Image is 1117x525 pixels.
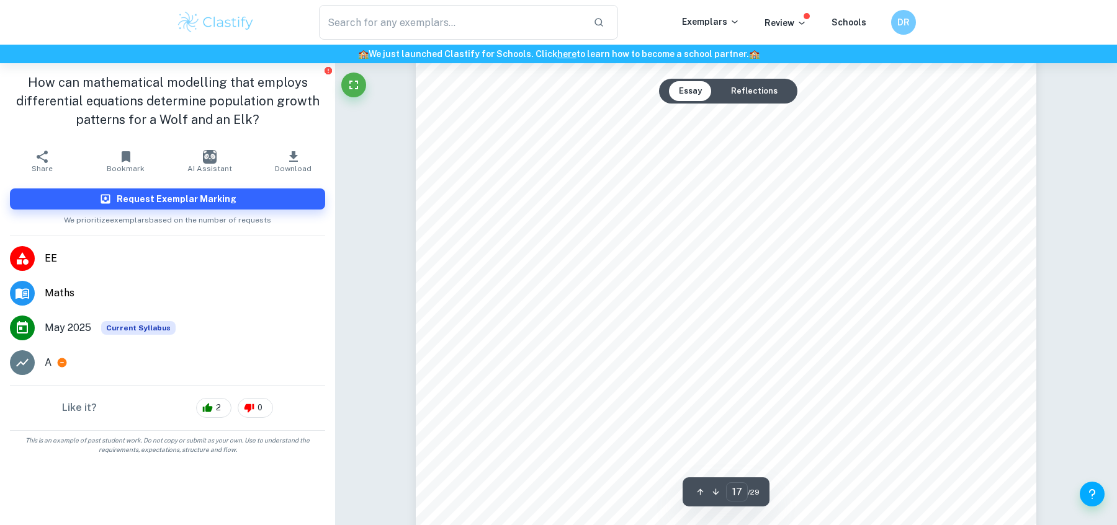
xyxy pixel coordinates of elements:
span: ௜ [724,200,733,209]
span: Download [275,164,312,173]
div: 2 [196,398,231,418]
span: # [707,447,714,459]
span: # ÿ)൧ [820,333,843,346]
input: Search for any exemplars... [319,5,583,40]
div: This exemplar is based on the current syllabus. Feel free to refer to it for inspiration/ideas wh... [101,321,176,335]
span: ௠ [666,331,675,340]
span: where m is the number of time points. This formulation allows the model to incorporate [489,359,953,371]
span: ý( ÿ # ÿ ) [659,67,706,79]
span: ý( ÿ # ÿ ) [489,117,536,129]
span: ௢௕௦ [801,331,821,340]
span: ௜ [803,250,812,259]
span: EE [45,251,325,266]
span: The joint likelihood across all observation times, assuming independence between [489,141,931,154]
span: May 2025 [45,320,91,335]
span: (Taboga). NUTS is particularly effective for high-dimensional [632,513,957,525]
span: ௢௕௦ [823,293,843,301]
span: measurements, is expressed as: [489,157,664,170]
span: ௠ [701,229,710,238]
span: ௠ [666,280,675,288]
span: ௜ ୀ ଵ [666,339,688,348]
span: To estimate the posterior distribution p(» [489,447,707,459]
p: A [45,355,52,370]
span: (14) [843,333,865,346]
a: here [557,49,576,59]
button: Report issue [323,66,333,75]
span: # ÿ) [841,295,861,307]
span: Maths [45,286,325,301]
span: computational challenge arises because the evidence [489,84,778,96]
span: ௜ [716,301,724,309]
span: # ÿ) ç ý(ÿ [756,245,804,257]
span: Bookmark [107,164,145,173]
span: ௢௕௦ [804,242,824,251]
button: Request Exemplar Marking [10,188,325,210]
button: Bookmark [84,144,168,179]
span: and the prior distribution [707,67,837,79]
span: ௢௕௦ [724,331,744,340]
span: ýÿý(ÿ # ÿ) = ýÿ ൭ෑ ý(ý [603,245,729,257]
span: Monte Carlo (HMC) family [489,513,629,525]
span: ௠ [689,179,698,188]
h1: How can mathematical modelling that employs differential equations determine population growth pa... [10,73,325,129]
span: ௜ ୀ ଵ [662,313,684,322]
span: / 29 [748,487,760,498]
button: Fullscreen [341,73,366,97]
h6: Request Exemplar Marking [117,192,236,206]
span: incorporates the joint likelihood [489,67,656,79]
span: ௢௕௦ [717,293,737,301]
button: Download [251,144,335,179]
span: # ÿ)൱ [823,245,850,257]
span: ýÿý(ÿ # ÿ) = 3ൣ [587,333,666,346]
h6: We just launched Clastify for Schools. Click to learn how to become a school partner. [2,47,1115,61]
img: Clastify logo [176,10,255,35]
h6: DR [897,15,911,29]
span: AI Assistant [187,164,232,173]
span: 🏫 [749,49,760,59]
span: 2 [209,402,228,414]
span: . [959,117,962,129]
span: D), numerical sampling methods such as [711,447,930,459]
span: involves integrating over a [810,84,951,96]
span: ௜ [737,250,745,259]
span: ௜ୀଵ [698,263,711,271]
span: # ÿ) ç ý(ÿ [745,195,792,207]
span: Current Syllabus [101,321,176,335]
span: This is an example of past student work. Do not copy or submit as your own. Use to understand the... [5,436,330,454]
a: Schools [832,17,866,27]
div: 0 [238,398,273,418]
span: 🏫 [358,49,369,59]
img: AI Assistant [203,150,217,164]
p: Review [765,16,807,30]
button: DR [891,10,916,35]
h6: Like it? [62,400,97,415]
span: Markov Chain Monte Carlo (MCMC) are employed. MCMC algorithms explore the [489,464,927,476]
span: parameter space by generating a sequence of samples from the posterior distribution. A [489,480,961,492]
span: Share [32,164,53,173]
span: # ÿ)+ýÿý(ÿ [742,333,801,346]
span: variability and uncertainty in the observed data directly into the inference process. [489,375,927,387]
span: ௢௕௦ [792,192,812,201]
span: ௢௕௦ [738,242,758,251]
button: Reflections [721,81,787,101]
button: Help and Feedback [1080,482,1105,506]
span: ௜ [822,301,830,309]
span: ௜ୀଵ [686,213,698,221]
span: # ÿ) [811,195,830,207]
span: widely used variant is the No-U-Turn Sampler (NUTS), which is part of the Hamiltonian [489,496,954,508]
span: ௢௕௦ [726,192,746,201]
span: ௜ [722,339,731,348]
span: for every possible combination of parameter values, weighted by the prior [536,117,930,129]
span: ௜ [800,339,809,348]
span: ௜ [791,200,799,209]
span: We prioritize exemplars based on the number of requests [64,210,271,226]
span: Computational Estimation via MCMC [489,424,720,438]
span: 0 [251,402,269,414]
button: AI Assistant [168,144,251,179]
span: ௜ ୀ ଵ [769,313,791,322]
span: ý(ÿ) [841,67,865,79]
button: Essay [669,81,712,101]
span: ý(ÿ # ÿ) = ෑ ý(ý [622,195,730,207]
span: ý(ÿ) [935,117,959,129]
span: # ÿ) + ෍ ýÿ ý(ÿ [735,295,828,307]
